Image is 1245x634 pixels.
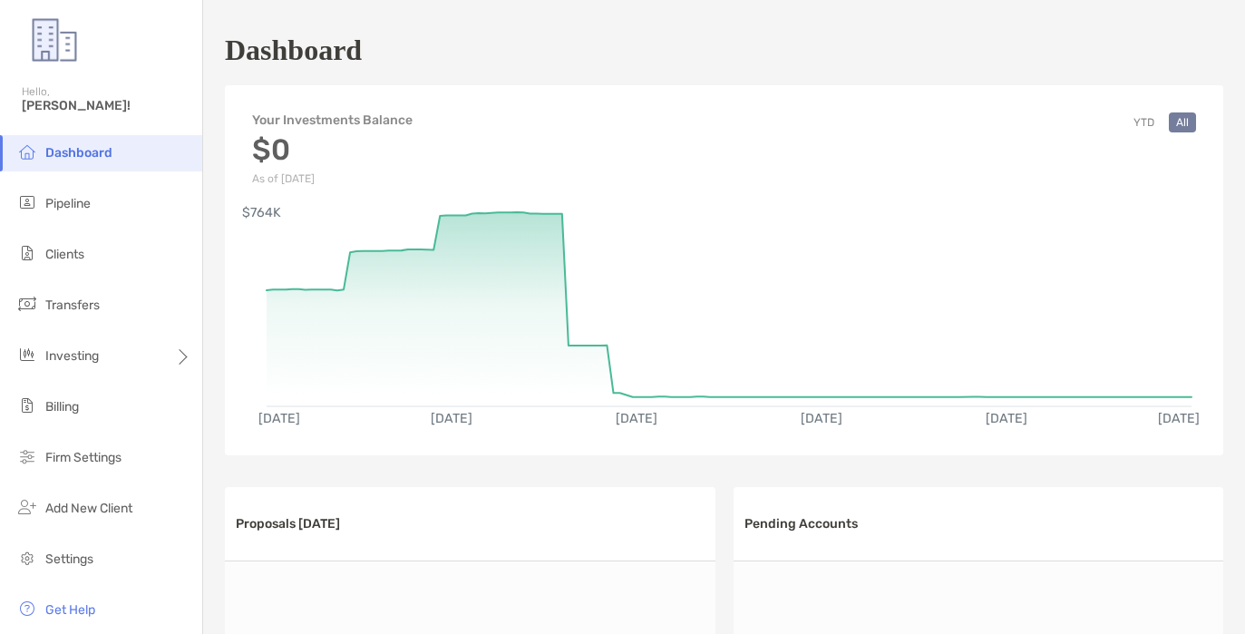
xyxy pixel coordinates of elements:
[45,399,79,415] span: Billing
[16,293,38,315] img: transfers icon
[16,496,38,518] img: add_new_client icon
[16,598,38,619] img: get-help icon
[252,172,413,185] p: As of [DATE]
[252,112,413,128] h4: Your Investments Balance
[616,411,657,426] text: [DATE]
[45,196,91,211] span: Pipeline
[225,34,362,67] h1: Dashboard
[1158,411,1200,426] text: [DATE]
[744,516,858,532] h3: Pending Accounts
[45,450,122,465] span: Firm Settings
[22,98,191,113] span: [PERSON_NAME]!
[16,445,38,467] img: firm-settings icon
[16,141,38,162] img: dashboard icon
[45,501,132,516] span: Add New Client
[16,547,38,569] img: settings icon
[1126,112,1162,132] button: YTD
[22,7,87,73] img: Zoe Logo
[45,145,112,161] span: Dashboard
[16,191,38,213] img: pipeline icon
[45,551,93,567] span: Settings
[45,297,100,313] span: Transfers
[45,247,84,262] span: Clients
[258,411,300,426] text: [DATE]
[242,205,281,220] text: $764K
[252,132,413,167] h3: $0
[45,348,99,364] span: Investing
[801,411,842,426] text: [DATE]
[16,395,38,416] img: billing icon
[1169,112,1196,132] button: All
[16,344,38,366] img: investing icon
[16,242,38,264] img: clients icon
[431,411,472,426] text: [DATE]
[45,602,95,618] span: Get Help
[986,411,1027,426] text: [DATE]
[236,516,340,532] h3: Proposals [DATE]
